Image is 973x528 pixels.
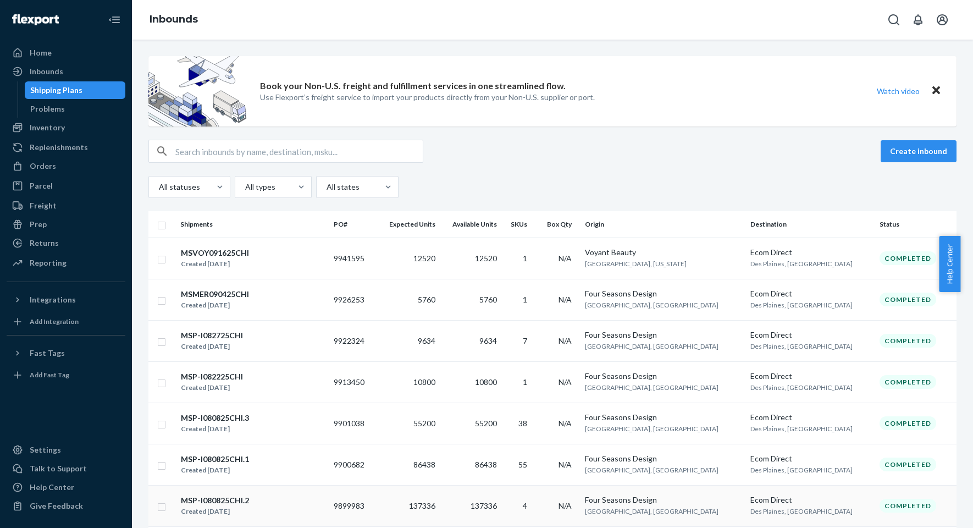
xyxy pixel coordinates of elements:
span: N/A [559,501,572,510]
div: Fast Tags [30,348,65,359]
span: 5760 [418,295,435,304]
span: 7 [523,336,527,345]
div: Completed [880,458,936,471]
a: Inventory [7,119,125,136]
span: [GEOGRAPHIC_DATA], [US_STATE] [585,260,687,268]
div: Talk to Support [30,463,87,474]
div: Created [DATE] [181,382,243,393]
div: Created [DATE] [181,258,249,269]
div: Created [DATE] [181,424,249,435]
div: Freight [30,200,57,211]
td: 9900682 [329,444,375,485]
span: N/A [559,377,572,387]
span: 5760 [479,295,497,304]
span: [GEOGRAPHIC_DATA], [GEOGRAPHIC_DATA] [585,383,718,392]
p: Book your Non-U.S. freight and fulfillment services in one streamlined flow. [260,80,566,92]
div: Ecom Direct [750,494,871,505]
div: MSMER090425CHI [181,289,249,300]
div: Created [DATE] [181,341,243,352]
span: 86438 [475,460,497,469]
div: Prep [30,219,47,230]
p: Use Flexport’s freight service to import your products directly from your Non-U.S. supplier or port. [260,92,595,103]
span: N/A [559,336,572,345]
button: Fast Tags [7,344,125,362]
button: Watch video [870,83,927,99]
input: All states [325,182,327,193]
div: Problems [30,103,65,114]
button: Help Center [939,236,960,292]
div: Help Center [30,482,74,493]
div: Completed [880,293,936,306]
input: All types [244,182,245,193]
span: 12520 [475,254,497,263]
div: Four Seasons Design [585,371,742,382]
span: [GEOGRAPHIC_DATA], [GEOGRAPHIC_DATA] [585,301,718,309]
a: Add Fast Tag [7,366,125,384]
td: 9941595 [329,238,375,279]
span: 1 [523,377,527,387]
div: Four Seasons Design [585,288,742,299]
span: 10800 [413,377,435,387]
div: Integrations [30,294,76,305]
span: Des Plaines, [GEOGRAPHIC_DATA] [750,466,853,474]
span: [GEOGRAPHIC_DATA], [GEOGRAPHIC_DATA] [585,466,718,474]
span: Des Plaines, [GEOGRAPHIC_DATA] [750,425,853,433]
div: MSP-I082225CHI [181,371,243,382]
a: Add Integration [7,313,125,331]
span: 86438 [413,460,435,469]
th: Origin [581,211,746,238]
div: MSP-I082725CHI [181,330,243,341]
th: Destination [746,211,875,238]
div: Add Integration [30,317,79,326]
div: Ecom Direct [750,329,871,340]
span: N/A [559,295,572,304]
th: PO# [329,211,375,238]
div: Completed [880,251,936,265]
div: Returns [30,238,59,249]
div: Completed [880,499,936,513]
span: 1 [523,295,527,304]
button: Close Navigation [103,9,125,31]
span: Des Plaines, [GEOGRAPHIC_DATA] [750,342,853,350]
span: 4 [523,501,527,510]
td: 9901038 [329,403,375,444]
ol: breadcrumbs [141,4,207,36]
a: Inbounds [150,13,198,25]
a: Returns [7,234,125,252]
span: 12520 [413,254,435,263]
th: SKUs [501,211,536,238]
a: Prep [7,216,125,233]
span: Des Plaines, [GEOGRAPHIC_DATA] [750,507,853,515]
div: Ecom Direct [750,453,871,464]
span: N/A [559,254,572,263]
span: 137336 [409,501,435,510]
a: Parcel [7,177,125,195]
div: Ecom Direct [750,288,871,299]
a: Freight [7,197,125,215]
a: Reporting [7,254,125,272]
td: 9926253 [329,279,375,320]
div: Four Seasons Design [585,494,742,505]
div: Voyant Beauty [585,247,742,258]
a: Talk to Support [7,460,125,477]
div: MSP-I080825CHI.3 [181,413,249,424]
th: Available Units [440,211,502,238]
span: [GEOGRAPHIC_DATA], [GEOGRAPHIC_DATA] [585,507,718,515]
div: Home [30,47,52,58]
div: Ecom Direct [750,247,871,258]
div: Created [DATE] [181,300,249,311]
th: Shipments [176,211,329,238]
td: 9922324 [329,320,375,361]
span: N/A [559,460,572,469]
a: Shipping Plans [25,81,126,99]
span: 38 [518,419,527,428]
span: N/A [559,419,572,428]
th: Expected Units [375,211,439,238]
button: Open account menu [931,9,953,31]
span: 137336 [471,501,497,510]
div: Ecom Direct [750,412,871,423]
span: 10800 [475,377,497,387]
div: Reporting [30,257,67,268]
button: Open Search Box [883,9,905,31]
span: 9634 [479,336,497,345]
